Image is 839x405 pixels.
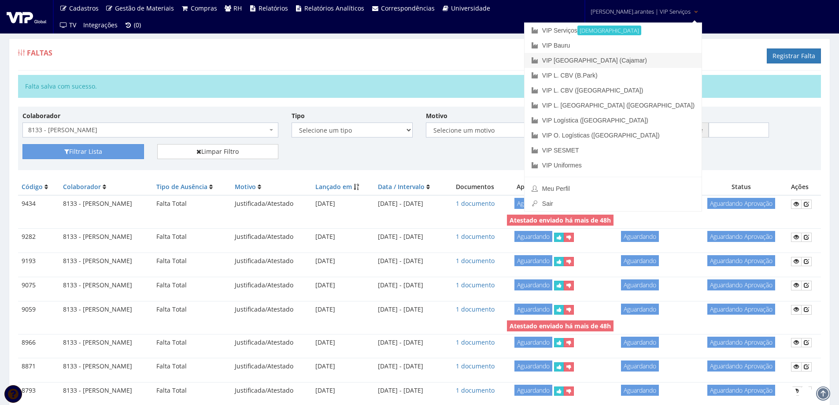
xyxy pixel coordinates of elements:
[191,4,217,12] span: Compras
[456,281,495,289] a: 1 documento
[456,338,495,346] a: 1 documento
[27,48,52,58] span: Faltas
[312,383,374,399] td: [DATE]
[621,231,659,242] span: Aguardando
[18,195,59,212] td: 9434
[156,182,207,191] a: Tipo de Ausência
[514,304,552,315] span: Aguardando
[374,358,447,375] td: [DATE] - [DATE]
[514,198,552,209] span: Aguardando
[22,123,278,137] span: 8133 - MARCOS MACEDO CAVALHEIRO
[374,383,447,399] td: [DATE] - [DATE]
[707,385,775,396] span: Aguardando Aprovação
[22,182,43,191] a: Código
[235,182,256,191] a: Motivo
[456,362,495,370] a: 1 documento
[525,38,702,53] a: VIP Bauru
[374,334,447,351] td: [DATE] - [DATE]
[451,4,490,12] span: Universidade
[18,277,59,294] td: 9075
[115,4,174,12] span: Gestão de Materiais
[121,17,145,33] a: (0)
[231,334,312,351] td: Justificada/Atestado
[312,301,374,318] td: [DATE]
[63,182,101,191] a: Colaborador
[577,26,641,35] small: [DEMOGRAPHIC_DATA]
[374,301,447,318] td: [DATE] - [DATE]
[514,255,552,266] span: Aguardando
[18,334,59,351] td: 8966
[707,337,775,348] span: Aguardando Aprovação
[153,301,231,318] td: Falta Total
[18,301,59,318] td: 9059
[153,334,231,351] td: Falta Total
[456,386,495,394] a: 1 documento
[503,179,585,195] th: Aprovado pelo RH
[59,334,153,351] td: 8133 - [PERSON_NAME]
[315,182,352,191] a: Lançado em
[787,179,821,195] th: Ações
[18,358,59,375] td: 8871
[231,253,312,270] td: Justificada/Atestado
[59,301,153,318] td: 8133 - [PERSON_NAME]
[59,277,153,294] td: 8133 - [PERSON_NAME]
[767,48,821,63] a: Registrar Falta
[59,195,153,212] td: 8133 - [PERSON_NAME]
[231,358,312,375] td: Justificada/Atestado
[83,21,118,29] span: Integrações
[514,231,552,242] span: Aguardando
[374,253,447,270] td: [DATE] - [DATE]
[707,198,775,209] span: Aguardando Aprovação
[525,83,702,98] a: VIP L. CBV ([GEOGRAPHIC_DATA])
[18,383,59,399] td: 8793
[591,7,691,16] span: [PERSON_NAME].arantes | VIP Serviços
[514,385,552,396] span: Aguardando
[80,17,121,33] a: Integrações
[56,17,80,33] a: TV
[510,216,611,224] strong: Atestado enviado há mais de 48h
[22,144,144,159] button: Filtrar Lista
[153,383,231,399] td: Falta Total
[525,128,702,143] a: VIP O. Logísticas ([GEOGRAPHIC_DATA])
[621,385,659,396] span: Aguardando
[707,304,775,315] span: Aguardando Aprovação
[525,113,702,128] a: VIP Logística ([GEOGRAPHIC_DATA])
[621,337,659,348] span: Aguardando
[456,256,495,265] a: 1 documento
[231,277,312,294] td: Justificada/Atestado
[707,255,775,266] span: Aguardando Aprovação
[525,158,702,173] a: VIP Uniformes
[18,75,821,98] div: Falta salva com sucesso.
[374,195,447,212] td: [DATE] - [DATE]
[525,143,702,158] a: VIP SESMET
[304,4,364,12] span: Relatórios Analíticos
[374,229,447,245] td: [DATE] - [DATE]
[153,195,231,212] td: Falta Total
[231,229,312,245] td: Justificada/Atestado
[374,277,447,294] td: [DATE] - [DATE]
[312,253,374,270] td: [DATE]
[153,358,231,375] td: Falta Total
[525,53,702,68] a: VIP [GEOGRAPHIC_DATA] (Cajamar)
[510,322,611,330] strong: Atestado enviado há mais de 48h
[233,4,242,12] span: RH
[153,277,231,294] td: Falta Total
[456,305,495,313] a: 1 documento
[707,279,775,290] span: Aguardando Aprovação
[28,126,267,134] span: 8133 - MARCOS MACEDO CAVALHEIRO
[59,229,153,245] td: 8133 - [PERSON_NAME]
[18,229,59,245] td: 9282
[621,255,659,266] span: Aguardando
[312,334,374,351] td: [DATE]
[59,358,153,375] td: 8133 - [PERSON_NAME]
[157,144,279,159] a: Limpar Filtro
[22,111,60,120] label: Colaborador
[231,195,312,212] td: Justificada/Atestado
[456,232,495,241] a: 1 documento
[707,231,775,242] span: Aguardando Aprovação
[312,229,374,245] td: [DATE]
[312,277,374,294] td: [DATE]
[378,182,425,191] a: Data / Intervalo
[525,23,702,38] a: VIP Serviços[DEMOGRAPHIC_DATA]
[514,279,552,290] span: Aguardando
